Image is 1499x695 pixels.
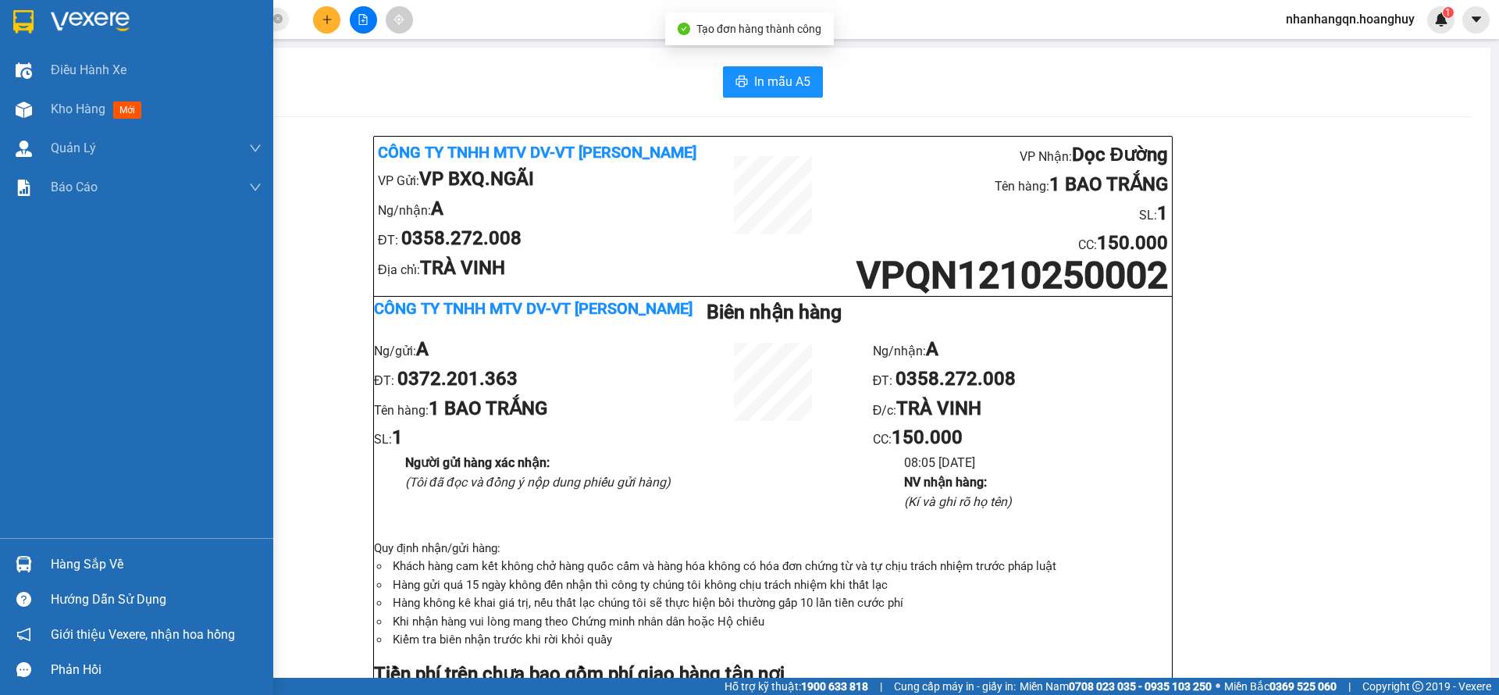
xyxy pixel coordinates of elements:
img: logo-vxr [13,10,34,34]
span: In mẫu A5 [754,72,810,91]
span: Điều hành xe [51,60,126,80]
li: Hàng gửi quá 15 ngày không đến nhận thì công ty chúng tôi không chịu trách nhiệm khi thất lạc [390,576,1172,595]
li: Địa chỉ: [378,254,707,283]
button: printerIn mẫu A5 [723,66,823,98]
span: nhanhangqn.hoanghuy [1273,9,1427,29]
span: Miền Nam [1020,678,1212,695]
span: copyright [1412,681,1423,692]
li: Ng/gửi: [374,335,673,365]
li: SL: [155,63,263,93]
b: 250.000 [191,96,262,118]
span: close-circle [273,14,283,23]
b: Dọc Đường [1072,144,1168,166]
img: warehouse-icon [16,102,32,118]
li: Tên hàng: [155,34,263,64]
b: Công ty TNHH MTV DV-VT [PERSON_NAME] [374,299,693,318]
li: VP Gửi: [5,103,112,133]
span: Miền Bắc [1224,678,1337,695]
li: Ng/nhận: [378,194,707,224]
b: 1 BAO TRẮNG [1049,173,1168,195]
span: message [16,662,31,677]
b: 0358.272.008 [895,368,1016,390]
li: Tên hàng: [374,394,673,424]
span: down [249,181,262,194]
div: Hàng sắp về [51,553,262,576]
span: question-circle [16,592,31,607]
b: TRÀ VINH [896,397,981,419]
li: Khi nhận hàng vui lòng mang theo Chứng minh nhân dân hoặc Hộ chiếu [390,613,1172,632]
button: plus [313,6,340,34]
b: Công ty TNHH MTV DV-VT [PERSON_NAME] [5,7,123,99]
h1: VPQN1210250002 [839,258,1168,292]
li: Kiểm tra biên nhận trước khi rời khỏi quầy [390,631,1172,650]
span: Tạo đơn hàng thành công [696,23,821,35]
li: 08:05 [DATE] [904,453,1172,472]
b: VP BXQ.NGÃI [208,8,322,30]
span: check-circle [678,23,690,35]
li: Tên hàng: [839,170,1168,200]
b: 0372.201.363 [397,368,518,390]
img: solution-icon [16,180,32,196]
span: aim [393,14,404,25]
span: Giới thiệu Vexere, nhận hoa hồng [51,625,235,644]
span: notification [16,627,31,642]
button: caret-down [1462,6,1490,34]
span: | [1348,678,1351,695]
b: 1BAO [214,37,262,59]
strong: 0708 023 035 - 0935 103 250 [1069,680,1212,693]
b: Người gửi hàng xác nhận : [405,455,550,470]
b: 1 [1157,202,1168,224]
li: ĐT: [378,224,707,254]
b: 1 BAO TRẮNG [429,397,547,419]
span: Cung cấp máy in - giấy in: [894,678,1016,695]
li: VP Nhận: [155,5,263,34]
li: CC [155,93,263,123]
li: SL: [374,423,673,453]
strong: 0369 525 060 [1269,680,1337,693]
b: A [926,338,938,360]
li: VP Nhận: [839,141,1168,170]
span: : [1094,237,1168,252]
span: 1 [1445,7,1451,18]
span: file-add [358,14,369,25]
strong: 1900 633 818 [801,680,868,693]
span: down [249,142,262,155]
span: Hỗ trợ kỹ thuật: [725,678,868,695]
li: ĐT: [374,365,673,394]
b: Biên nhận hàng [707,301,842,323]
div: Phản hồi [51,658,262,682]
b: 1 [392,426,403,448]
img: warehouse-icon [16,141,32,157]
li: Ng/nhận: [873,335,1172,365]
span: caret-down [1469,12,1483,27]
b: VP TÂN PHÚ [46,106,153,128]
span: Quản Lý [51,138,96,158]
li: CC [839,229,1168,258]
b: VP BXQ.NGÃI [419,168,534,190]
i: (Tôi đã đọc và đồng ý nộp dung phiếu gửi hàng) [405,475,671,490]
button: file-add [350,6,377,34]
strong: Tiền phí trên chưa bao gồm phí giao hàng tận nơi [374,663,785,685]
b: TRÀ VINH [420,257,505,279]
span: | [880,678,882,695]
img: warehouse-icon [16,62,32,79]
b: 150.000 [892,426,963,448]
b: Công ty TNHH MTV DV-VT [PERSON_NAME] [378,143,696,162]
b: 0358.272.008 [401,227,522,249]
li: Đ/c: [873,394,1172,424]
b: A [416,338,429,360]
img: warehouse-icon [16,556,32,572]
span: close-circle [273,12,283,27]
ul: CC [873,335,1172,511]
b: NV nhận hàng : [904,475,987,490]
li: SL: [839,199,1168,229]
span: : [888,432,963,447]
b: 150.000 [1097,232,1168,254]
button: aim [386,6,413,34]
li: VP Gửi: [378,165,707,194]
li: Hàng không kê khai giá trị, nếu thất lạc chúng tôi sẽ thực hiện bồi thường gấp 10 lần tiền cước phí [390,594,1172,613]
span: : [188,102,262,116]
sup: 1 [1443,7,1454,18]
span: Kho hàng [51,102,105,116]
span: ⚪️ [1216,683,1220,690]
